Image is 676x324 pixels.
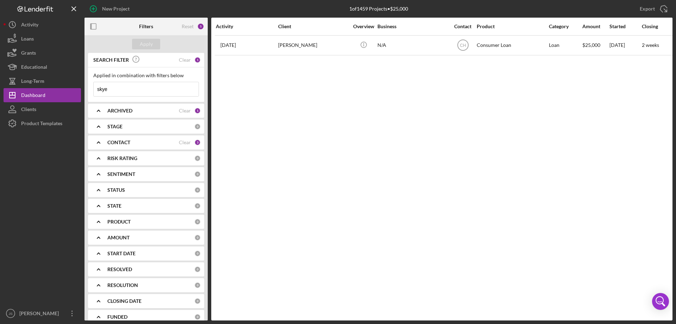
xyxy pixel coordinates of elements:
div: Applied in combination with filters below [93,73,199,78]
div: Clients [21,102,36,118]
div: Dashboard [21,88,45,104]
div: 0 [194,282,201,288]
div: 0 [194,298,201,304]
b: STATUS [107,187,125,193]
text: JS [8,312,12,316]
div: Amount [582,24,609,29]
b: STAGE [107,124,123,129]
div: Educational [21,60,47,76]
div: New Project [102,2,130,16]
b: ARCHIVED [107,108,132,114]
div: 0 [194,266,201,273]
div: Started [609,24,641,29]
button: Grants [4,46,81,60]
text: CH [460,43,466,48]
div: 0 [194,171,201,177]
time: 2025-07-16 00:38 [220,42,236,48]
div: Activity [216,24,277,29]
b: SEARCH FILTER [93,57,129,63]
div: Business [377,24,448,29]
button: Loans [4,32,81,46]
div: 1 [194,57,201,63]
b: FUNDED [107,314,127,320]
div: [DATE] [609,36,641,55]
button: Clients [4,102,81,116]
div: $25,000 [582,36,609,55]
button: Educational [4,60,81,74]
b: AMOUNT [107,235,130,240]
b: RISK RATING [107,155,137,161]
b: SENTIMENT [107,171,135,177]
div: Product [477,24,547,29]
div: Product Templates [21,116,62,132]
div: Long-Term [21,74,44,90]
button: Apply [132,39,160,49]
div: Activity [21,18,38,33]
div: Grants [21,46,36,62]
b: CLOSING DATE [107,298,142,304]
div: 0 [194,250,201,257]
div: Clear [179,140,191,145]
div: 1 [194,108,201,114]
button: Product Templates [4,116,81,130]
div: Loan [549,36,582,55]
div: Reset [182,24,194,29]
div: 5 [197,23,204,30]
div: Clear [179,57,191,63]
div: 0 [194,123,201,130]
button: JS[PERSON_NAME] [4,306,81,320]
div: Loans [21,32,34,48]
div: 0 [194,234,201,241]
b: RESOLVED [107,267,132,272]
div: Contact [450,24,476,29]
div: Overview [350,24,377,29]
button: Dashboard [4,88,81,102]
div: 3 [194,139,201,146]
div: Open Intercom Messenger [652,293,669,310]
b: Filters [139,24,153,29]
div: Apply [140,39,153,49]
div: Export [640,2,655,16]
div: Clear [179,108,191,114]
div: 0 [194,219,201,225]
div: N/A [377,36,448,55]
button: New Project [84,2,137,16]
time: 2 weeks [642,42,659,48]
b: START DATE [107,251,136,256]
div: 0 [194,155,201,161]
button: Export [633,2,672,16]
button: Activity [4,18,81,32]
div: 1 of 1459 Projects • $25,000 [349,6,408,12]
div: Consumer Loan [477,36,547,55]
div: 0 [194,203,201,209]
div: [PERSON_NAME] [278,36,349,55]
div: Category [549,24,582,29]
b: PRODUCT [107,219,131,225]
div: 0 [194,314,201,320]
div: Client [278,24,349,29]
b: CONTACT [107,140,130,145]
div: 0 [194,187,201,193]
b: STATE [107,203,121,209]
button: Long-Term [4,74,81,88]
div: [PERSON_NAME] [18,306,63,322]
b: RESOLUTION [107,282,138,288]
